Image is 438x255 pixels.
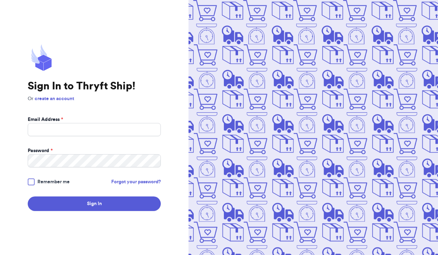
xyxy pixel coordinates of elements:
a: create an account [35,96,74,101]
p: Or [28,95,161,102]
h1: Sign In to Thryft Ship! [28,80,161,93]
label: Email Address [28,116,63,123]
button: Sign In [28,196,161,211]
a: Forgot your password? [111,178,161,185]
label: Password [28,147,53,154]
span: Remember me [37,178,70,185]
